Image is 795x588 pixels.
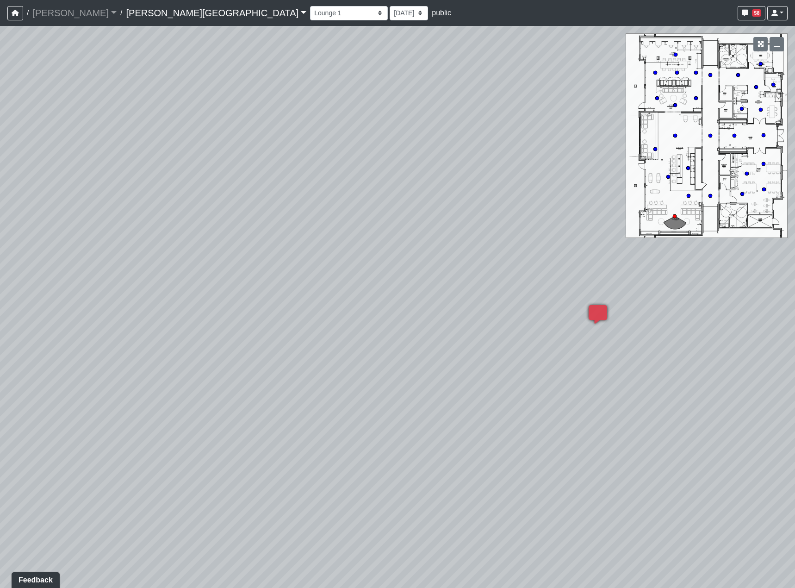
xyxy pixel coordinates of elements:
span: 58 [752,9,761,17]
span: / [117,4,126,22]
a: [PERSON_NAME] [32,4,117,22]
button: 58 [738,6,765,20]
a: [PERSON_NAME][GEOGRAPHIC_DATA] [126,4,306,22]
span: / [23,4,32,22]
span: public [432,9,451,17]
iframe: Ybug feedback widget [7,569,62,588]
